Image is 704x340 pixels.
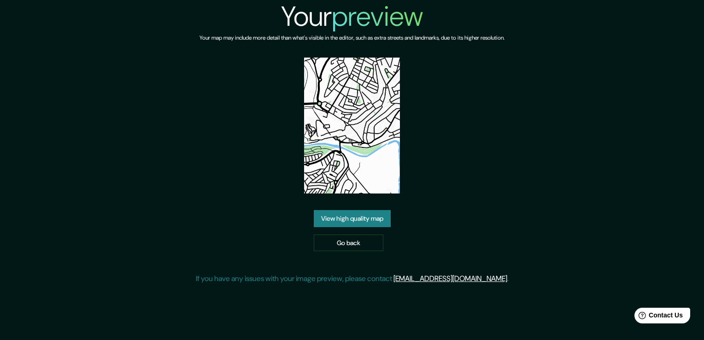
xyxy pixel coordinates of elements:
p: If you have any issues with your image preview, please contact . [196,273,509,284]
iframe: Help widget launcher [622,304,694,330]
h6: Your map may include more detail than what's visible in the editor, such as extra streets and lan... [199,33,505,43]
a: Go back [314,234,383,252]
a: [EMAIL_ADDRESS][DOMAIN_NAME] [393,274,507,283]
img: created-map-preview [304,58,400,193]
a: View high quality map [314,210,391,227]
